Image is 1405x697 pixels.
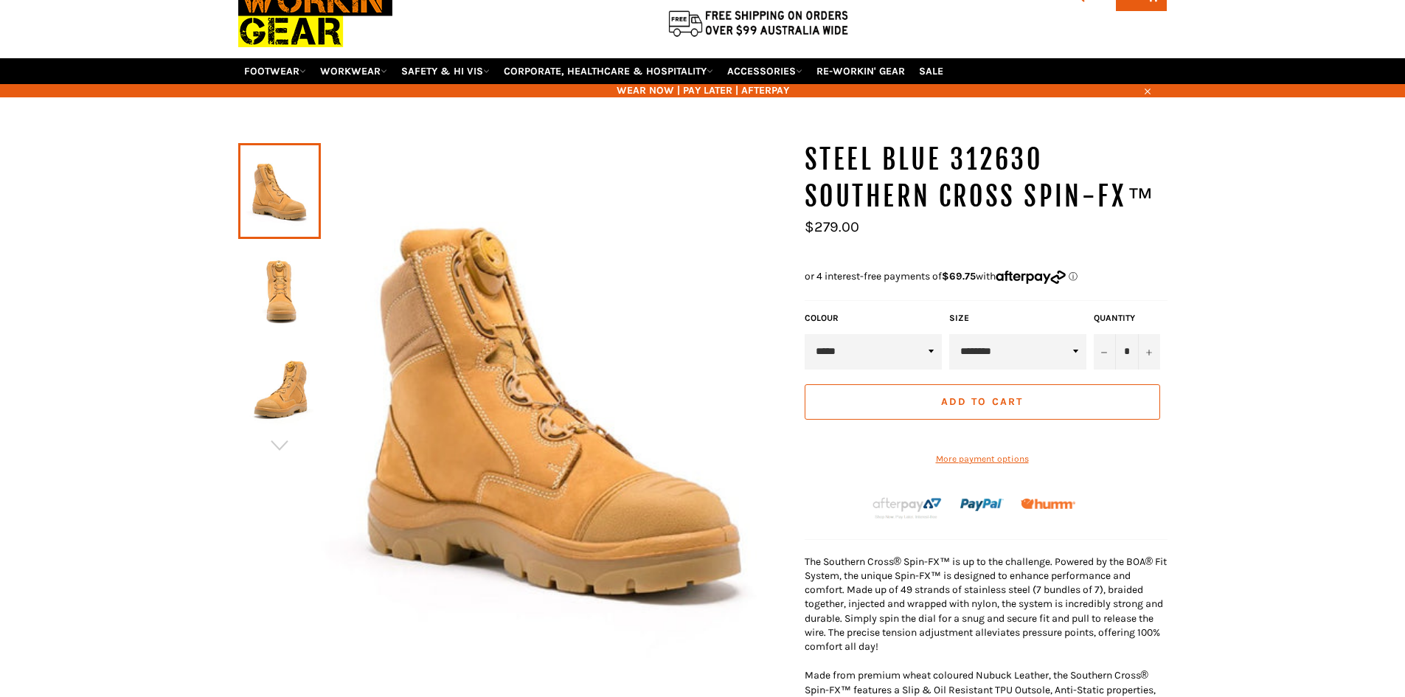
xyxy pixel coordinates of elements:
button: Add to Cart [805,384,1160,420]
p: The Southern Cross® Spin-FX™ is up to the challenge. Powered by the BOA® Fit System, the unique S... [805,555,1168,654]
a: FOOTWEAR [238,58,312,84]
img: paypal.png [960,483,1004,527]
span: Add to Cart [941,395,1023,408]
img: STEEL BLUE 312630 Southern Cross Spin-FX™ - Workin' Gear [321,142,790,675]
a: RE-WORKIN' GEAR [811,58,911,84]
span: $279.00 [805,218,859,235]
button: Reduce item quantity by one [1094,334,1116,370]
img: STEEL BLUE 312630 Southern Cross Spin-FX™ - Workin' Gear [246,348,313,429]
span: WEAR NOW | PAY LATER | AFTERPAY [238,83,1168,97]
img: Afterpay-Logo-on-dark-bg_large.png [871,496,943,521]
img: Flat $9.95 shipping Australia wide [666,7,850,38]
label: COLOUR [805,312,942,325]
a: ACCESSORIES [721,58,808,84]
h1: STEEL BLUE 312630 Southern Cross Spin-FX™ [805,142,1168,215]
img: STEEL BLUE 312630 Southern Cross Spin-FX™ - Workin' Gear [246,249,313,330]
a: More payment options [805,453,1160,465]
button: Increase item quantity by one [1138,334,1160,370]
a: CORPORATE, HEALTHCARE & HOSPITALITY [498,58,719,84]
a: SALE [913,58,949,84]
img: Humm_core_logo_RGB-01_300x60px_small_195d8312-4386-4de7-b182-0ef9b6303a37.png [1021,499,1075,510]
a: WORKWEAR [314,58,393,84]
a: SAFETY & HI VIS [395,58,496,84]
label: Quantity [1094,312,1160,325]
label: Size [949,312,1086,325]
